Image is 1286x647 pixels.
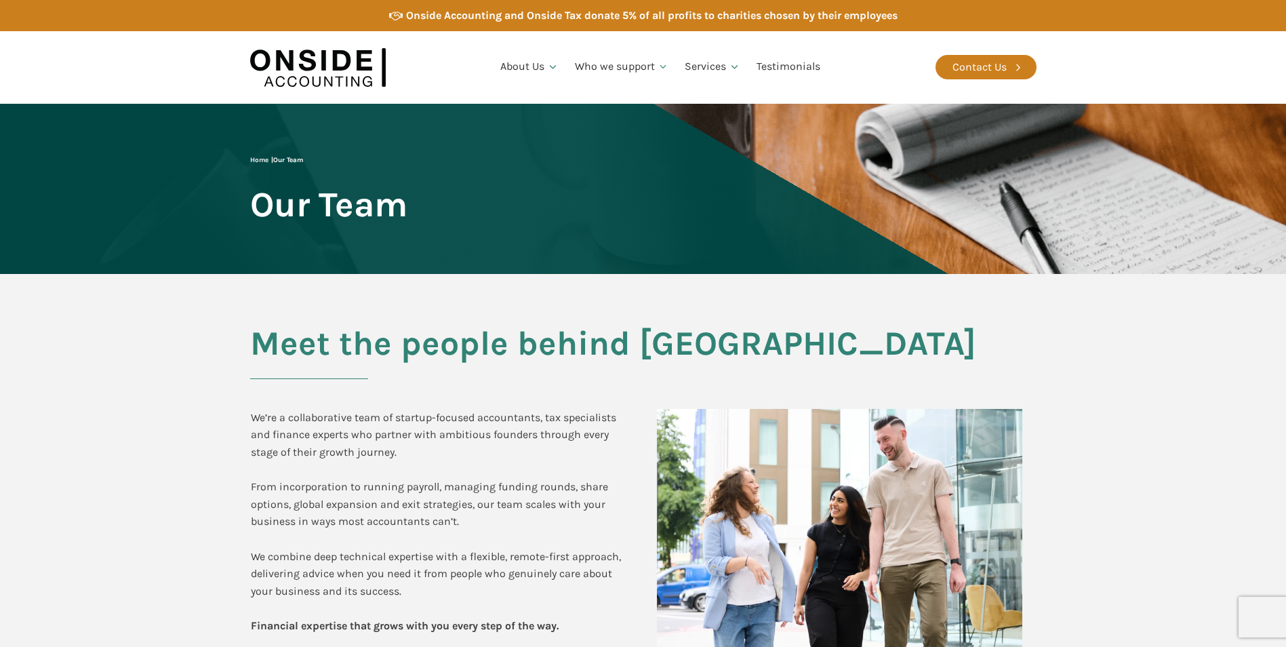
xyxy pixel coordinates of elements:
a: Testimonials [748,44,828,90]
a: Home [250,156,268,164]
div: We’re a collaborative team of startup-focused accountants, tax specialists and finance experts wh... [251,409,630,635]
span: Our Team [250,186,407,223]
img: Onside Accounting [250,41,386,94]
span: Our Team [273,156,303,164]
div: Contact Us [952,58,1007,76]
div: Onside Accounting and Onside Tax donate 5% of all profits to charities chosen by their employees [406,7,898,24]
a: Who we support [567,44,677,90]
h2: Meet the people behind [GEOGRAPHIC_DATA] [250,325,1037,379]
a: Contact Us [936,55,1037,79]
span: | [250,156,303,164]
a: About Us [492,44,567,90]
a: Services [677,44,748,90]
b: Financial expertise that grows with you every step of the way. [251,619,559,632]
